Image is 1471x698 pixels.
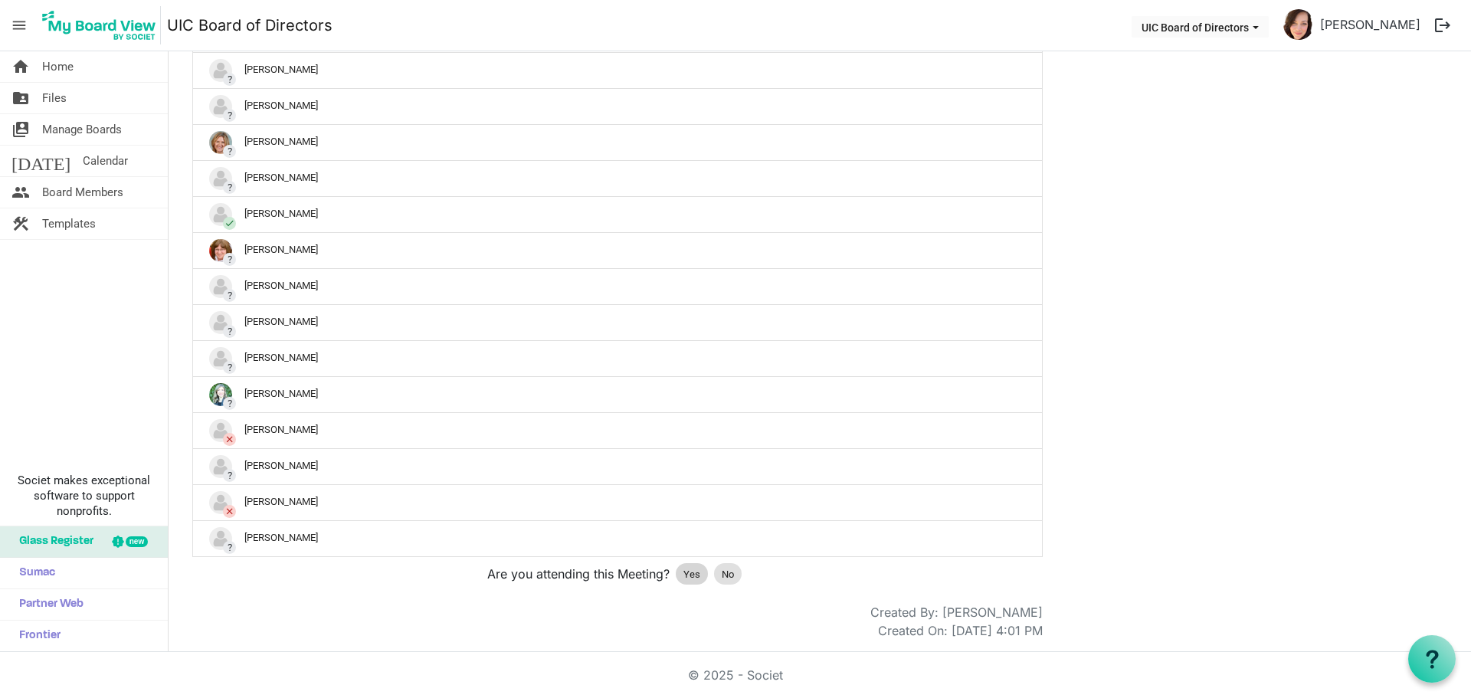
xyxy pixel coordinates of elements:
img: no-profile-picture.svg [209,527,232,550]
span: ? [223,361,236,374]
span: Frontier [11,621,61,651]
div: new [126,536,148,547]
div: [PERSON_NAME] [209,203,1026,226]
div: [PERSON_NAME] [209,131,1026,154]
span: No [722,567,734,582]
span: ? [223,397,236,410]
img: no-profile-picture.svg [209,311,232,334]
span: ? [223,109,236,122]
span: ? [223,289,236,302]
span: ? [223,541,236,554]
span: Are you attending this Meeting? [487,565,670,583]
span: Templates [42,208,96,239]
span: Yes [683,567,700,582]
td: ?Magda Klimczak is template cell column header [193,448,1042,484]
span: Glass Register [11,526,93,557]
img: no-profile-picture.svg [209,95,232,118]
img: no-profile-picture.svg [209,491,232,514]
div: [PERSON_NAME] [209,383,1026,406]
img: My Board View Logo [38,6,161,44]
span: ? [223,253,236,266]
td: ?Delia Harsan is template cell column header [193,268,1042,304]
td: closeLeanne Terry is template cell column header [193,412,1042,448]
span: Board Members [42,177,123,208]
td: ?Katharine Lavoie is template cell column header [193,340,1042,376]
div: [PERSON_NAME] [209,455,1026,478]
span: ? [223,181,236,194]
div: [PERSON_NAME] [209,311,1026,334]
div: No [714,563,742,585]
span: Calendar [83,146,128,176]
span: Partner Web [11,589,84,620]
span: construction [11,208,30,239]
div: [PERSON_NAME] [209,167,1026,190]
div: Created By: [PERSON_NAME] [870,603,1043,621]
div: [PERSON_NAME] [209,347,1026,370]
span: close [223,433,236,446]
td: ?Charlene Friedrich is template cell column header [193,124,1042,160]
img: no-profile-picture.svg [209,275,232,298]
img: no-profile-picture.svg [209,455,232,478]
div: [PERSON_NAME] [209,59,1026,82]
span: Home [42,51,74,82]
td: ?Kelsi Baine is template cell column header [193,376,1042,412]
div: [PERSON_NAME] [209,275,1026,298]
td: ?Andrea Dawe is template cell column header [193,52,1042,88]
td: checkDavin Legendre is template cell column header [193,196,1042,232]
div: [PERSON_NAME] [209,527,1026,550]
a: UIC Board of Directors [167,10,333,41]
span: ? [223,469,236,482]
div: [PERSON_NAME] [209,419,1026,442]
img: no-profile-picture.svg [209,419,232,442]
td: closeNatalie Maga is template cell column header [193,484,1042,520]
img: 3Xua1neTP897QlmkaH5bJrFlWXoeFUE4FQl4_FwYZdPUBq3x8O5FQlx2FIiUihWaKf_qMXxoT77U_yLCwlnt1g_thumb.png [209,383,232,406]
button: UIC Board of Directors dropdownbutton [1132,16,1269,38]
img: bJmOBY8GoEX95MHeVw17GT-jmXeTUajE5ZouoYGau21kZXvcDgcBywPjfa-JrfTPoozXjpE1ieOXQs1yrz7lWg_thumb.png [209,131,232,154]
span: switch_account [11,114,30,145]
span: people [11,177,30,208]
span: ? [223,73,236,86]
img: no-profile-picture.svg [209,203,232,226]
a: [PERSON_NAME] [1314,9,1427,40]
td: ?Debra Coombes is template cell column header [193,232,1042,268]
span: Manage Boards [42,114,122,145]
img: aZda651_YrtB0d3iDw2VWU6hlcmlxgORkYhRWXcu6diS1fUuzblDemDitxXHgJcDUASUXKKMmrJj1lYLVKcG1g_thumb.png [1283,9,1314,40]
span: folder_shared [11,83,30,113]
div: [PERSON_NAME] [209,491,1026,514]
td: ?Shelley Siemens is template cell column header [193,520,1042,556]
span: check [223,217,236,230]
span: Files [42,83,67,113]
a: © 2025 - Societ [688,667,783,683]
img: no-profile-picture.svg [209,167,232,190]
span: Societ makes exceptional software to support nonprofits. [7,473,161,519]
img: no-profile-picture.svg [209,347,232,370]
span: [DATE] [11,146,70,176]
td: ?Jason Cox is template cell column header [193,304,1042,340]
div: Created On: [DATE] 4:01 PM [878,621,1043,640]
span: ? [223,325,236,338]
div: Yes [676,563,708,585]
span: close [223,505,236,518]
td: ?Darcy Nyman is template cell column header [193,160,1042,196]
span: Sumac [11,558,55,588]
span: ? [223,145,236,158]
button: logout [1427,9,1459,41]
span: home [11,51,30,82]
span: menu [5,11,34,40]
img: p1qftgJycbxVGWKdiipI92IDckT9OK1SxqsfvihSW5wp1VtE0pSp-aBp14966FYjFm57Aj5tLvscSLmB73PjNg_thumb.png [209,239,232,262]
img: no-profile-picture.svg [209,59,232,82]
div: [PERSON_NAME] [209,239,1026,262]
a: My Board View Logo [38,6,167,44]
div: [PERSON_NAME] [209,95,1026,118]
td: ?Beth Shelton is template cell column header [193,88,1042,124]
